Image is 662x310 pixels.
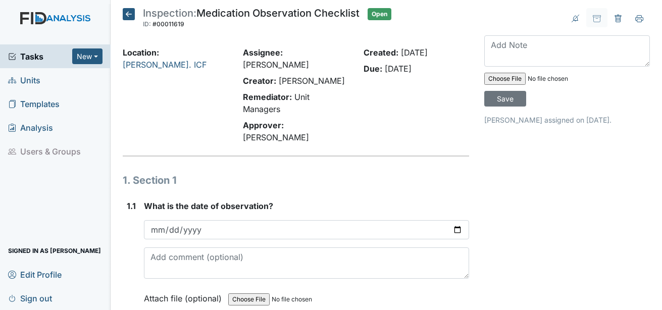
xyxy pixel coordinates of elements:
[243,60,309,70] span: [PERSON_NAME]
[143,7,196,19] span: Inspection:
[364,64,382,74] strong: Due:
[8,50,72,63] a: Tasks
[385,64,412,74] span: [DATE]
[243,47,283,58] strong: Assignee:
[484,91,526,107] input: Save
[364,47,398,58] strong: Created:
[123,60,207,70] a: [PERSON_NAME]. ICF
[243,92,292,102] strong: Remediator:
[127,200,136,212] label: 1.1
[401,47,428,58] span: [DATE]
[123,173,469,188] h1: 1. Section 1
[8,72,40,88] span: Units
[8,96,60,112] span: Templates
[152,20,184,28] span: #00011619
[368,8,391,20] span: Open
[8,290,52,306] span: Sign out
[8,120,53,135] span: Analysis
[123,47,159,58] strong: Location:
[144,287,226,304] label: Attach file (optional)
[243,120,284,130] strong: Approver:
[72,48,103,64] button: New
[144,201,273,211] span: What is the date of observation?
[143,8,360,30] div: Medication Observation Checklist
[279,76,345,86] span: [PERSON_NAME]
[484,115,650,125] p: [PERSON_NAME] assigned on [DATE].
[143,20,151,28] span: ID:
[8,267,62,282] span: Edit Profile
[8,243,101,259] span: Signed in as [PERSON_NAME]
[243,76,276,86] strong: Creator:
[243,132,309,142] span: [PERSON_NAME]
